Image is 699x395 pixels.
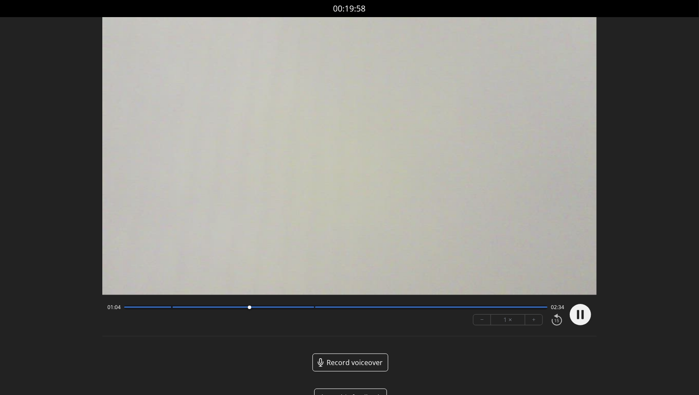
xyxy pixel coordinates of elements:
span: 01:04 [107,304,121,311]
span: 02:34 [551,304,564,311]
a: Record voiceover [312,354,388,371]
div: 1 × [491,315,525,325]
a: 00:19:58 [333,3,366,15]
button: − [473,315,491,325]
button: + [525,315,542,325]
span: Record voiceover [327,357,383,368]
